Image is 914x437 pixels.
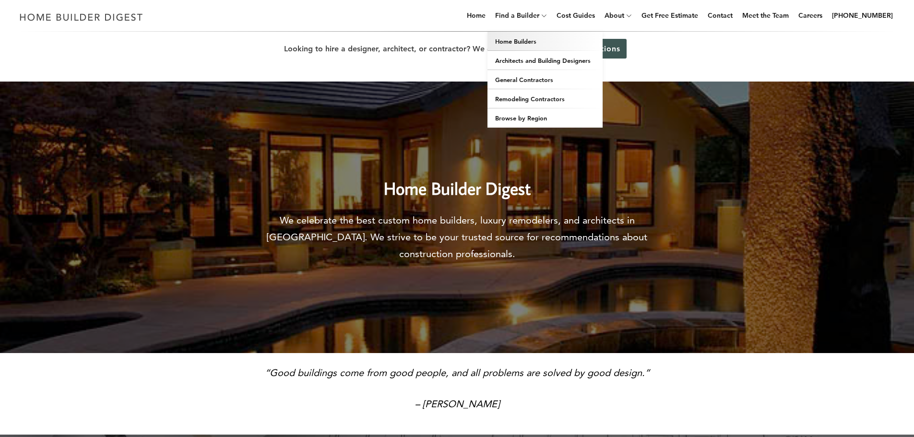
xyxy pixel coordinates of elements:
[487,51,603,70] a: Architects and Building Designers
[253,158,661,201] h2: Home Builder Digest
[15,8,147,26] img: Home Builder Digest
[730,368,902,425] iframe: Drift Widget Chat Controller
[487,89,603,108] a: Remodeling Contractors
[523,39,627,59] a: Get Recommendations
[487,108,603,128] a: Browse by Region
[415,398,499,410] em: – [PERSON_NAME]
[265,367,650,378] em: “Good buildings come from good people, and all problems are solved by good design.”
[487,32,603,51] a: Home Builders
[487,70,603,89] a: General Contractors
[253,212,661,262] p: We celebrate the best custom home builders, luxury remodelers, and architects in [GEOGRAPHIC_DATA...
